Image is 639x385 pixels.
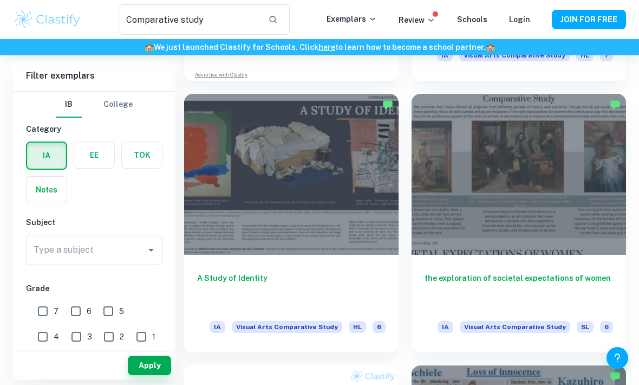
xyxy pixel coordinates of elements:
h6: the exploration of societal expectations of women [425,272,613,308]
h6: We just launched Clastify for Schools. Click to learn how to become a school partner. [2,41,637,53]
span: 5 [119,305,124,317]
span: IA [437,49,453,61]
button: JOIN FOR FREE [552,10,626,29]
span: IA [438,321,453,333]
button: Apply [128,356,171,375]
span: 🏫 [145,43,154,52]
span: Visual Arts Comparative Study [459,49,570,61]
span: 6 [87,305,92,317]
span: SL [577,321,594,333]
div: Filter type choice [56,92,133,118]
h6: Category [26,123,162,135]
h6: Filter exemplars [13,61,175,91]
img: Marked [610,99,621,110]
span: HL [576,49,594,61]
h6: A Study of Identity [197,272,386,308]
input: Search for any exemplars... [119,4,259,35]
button: College [103,92,133,118]
span: 3 [87,331,92,343]
a: Login [509,15,530,24]
button: TOK [122,142,162,168]
button: IA [27,143,66,169]
a: A Study of IdentityIAVisual Arts Comparative StudyHL6 [184,94,399,352]
p: Exemplars [327,13,377,25]
span: IA [210,321,225,333]
span: 6 [600,321,613,333]
h6: Subject [26,216,162,228]
span: 1 [152,331,155,343]
button: Notes [27,177,67,203]
span: HL [349,321,366,333]
span: Visual Arts Comparative Study [232,321,342,333]
span: 🏫 [486,43,495,52]
a: Schools [457,15,487,24]
a: here [318,43,335,52]
span: 4 [54,331,59,343]
span: 7 [600,49,613,61]
p: Review [399,14,435,26]
img: Clastify logo [13,9,82,30]
a: the exploration of societal expectations of womenIAVisual Arts Comparative StudySL6 [412,94,626,352]
a: Advertise with Clastify [195,71,247,79]
h6: Grade [26,283,162,294]
button: EE [74,142,114,168]
button: Help and Feedback [607,347,628,369]
span: 6 [373,321,386,333]
span: Visual Arts Comparative Study [460,321,570,333]
button: IB [56,92,82,118]
img: Marked [382,99,393,110]
button: Open [144,242,159,258]
img: Marked [610,371,621,382]
span: 2 [120,331,124,343]
span: 7 [54,305,58,317]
